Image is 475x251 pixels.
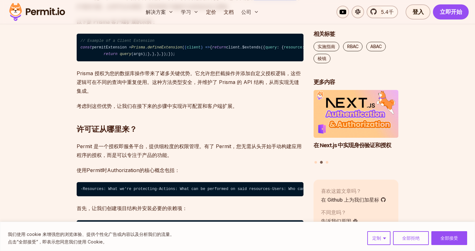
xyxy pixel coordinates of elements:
font: 文档 [224,9,234,15]
span: defineExtension [147,45,182,50]
font: 在 Next.js 中实现身份验证和授权 [314,141,391,149]
font: 不同意吗？ [321,209,346,215]
font: 5.4千 [381,9,394,15]
button: 转到幻灯片 2 [320,161,323,164]
a: 在 Next.js 中实现身份验证和授权在 Next.js 中实现身份验证和授权 [314,90,398,157]
span: // Example of a Client Extension [80,39,154,43]
span: const [80,45,92,50]
font: RBAC [347,44,358,49]
img: 许可证标志 [6,1,68,23]
font: 解决方案 [146,9,166,15]
span: Prisma [131,45,145,50]
a: RBAC [343,42,363,51]
button: 学习 [178,6,201,18]
span: query [265,45,277,50]
font: 棱镜 [318,56,326,61]
div: 帖子 [314,90,398,165]
font: 考虑到这些优势，让我们在接下来的步骤中实现许可配置和客户端扩展。 [77,103,237,109]
span: return [104,52,117,56]
button: 定制 [367,231,390,245]
font: 定制 [372,235,381,241]
font: 定价 [206,9,216,15]
button: 全部拒绝 [393,231,429,245]
font: 实施指南 [318,44,335,49]
font: 学习 [181,9,191,15]
font: 许可证从哪里来？ [77,125,137,134]
button: 公司 [239,6,261,18]
a: 棱镜 [314,54,330,63]
button: 全部接受 [431,231,467,245]
font: Prisma 授权为您的数据库操作带来了诸多关键优势。它允许您拦截操作并添加自定义授权逻辑，这些逻辑可在不同的查询中重复使用。这种方法类型安全，并维护了 Prisma 的 API 结构，从而实现... [77,70,301,94]
font: 相关标签 [314,30,335,38]
font: 喜欢这篇文章吗？ [321,188,361,194]
a: ABAC [366,42,386,51]
font: 公司 [241,9,251,15]
font: 首先，让我们创建项目结构并安装必要的依赖项： [77,205,187,211]
a: 立即开始 [433,4,469,20]
font: ABAC [370,44,382,49]
font: 使用Permit时Authorization的核心概念包括： [77,167,180,173]
font: 全部拒绝 [402,235,420,241]
font: 立即开始 [440,8,462,16]
a: 在 Github 上为我们加星标 [321,196,386,204]
font: 更多内容 [314,78,335,86]
button: 解决方案 [143,6,176,18]
a: 5.4千 [367,6,398,18]
li: 2 之 3 [314,90,398,157]
a: 实施指南 [314,42,339,51]
font: 点击“全部接受”，即表示您同意我们使用 Cookie。 [8,239,107,244]
a: 文档 [221,6,236,18]
font: 我们使用 cookie 来增强您的浏览体验、提供个性化广告或内容以及分析我们的流量。 [8,231,174,237]
span: - [270,187,272,191]
code: prisma-permit-auth prisma-permit-auth npm init -y [77,220,303,235]
button: 转到幻灯片 3 [326,161,328,164]
img: 在 Next.js 中实现身份验证和授权 [314,90,398,138]
span: - [80,187,83,191]
span: resource [284,45,302,50]
span: ( ) => [184,45,210,50]
font: 登入 [412,8,423,16]
span: return [212,45,226,50]
a: 登入 [406,4,430,20]
span: query [120,52,131,56]
a: 告诉我们原因 [321,217,358,225]
span: client [187,45,200,50]
code: Resources: What we're protecting Actions: What can be performed on said resources Users: Who can ... [77,182,303,197]
font: 全部接受 [440,235,458,241]
code: permitExtension = . ( { client.$extends({ : { : { ( ) { (args); }, }, }, }); }); [77,34,303,61]
button: 转到幻灯片 1 [314,161,317,164]
span: - [157,187,159,191]
font: Permit 是一个授权即服务平台，提供细粒度的权限管理。有了 Permit，您无需从头开始手动构建应用程序的授权，而是可以专注于产品的功能。 [77,143,302,158]
a: 定价 [204,6,219,18]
